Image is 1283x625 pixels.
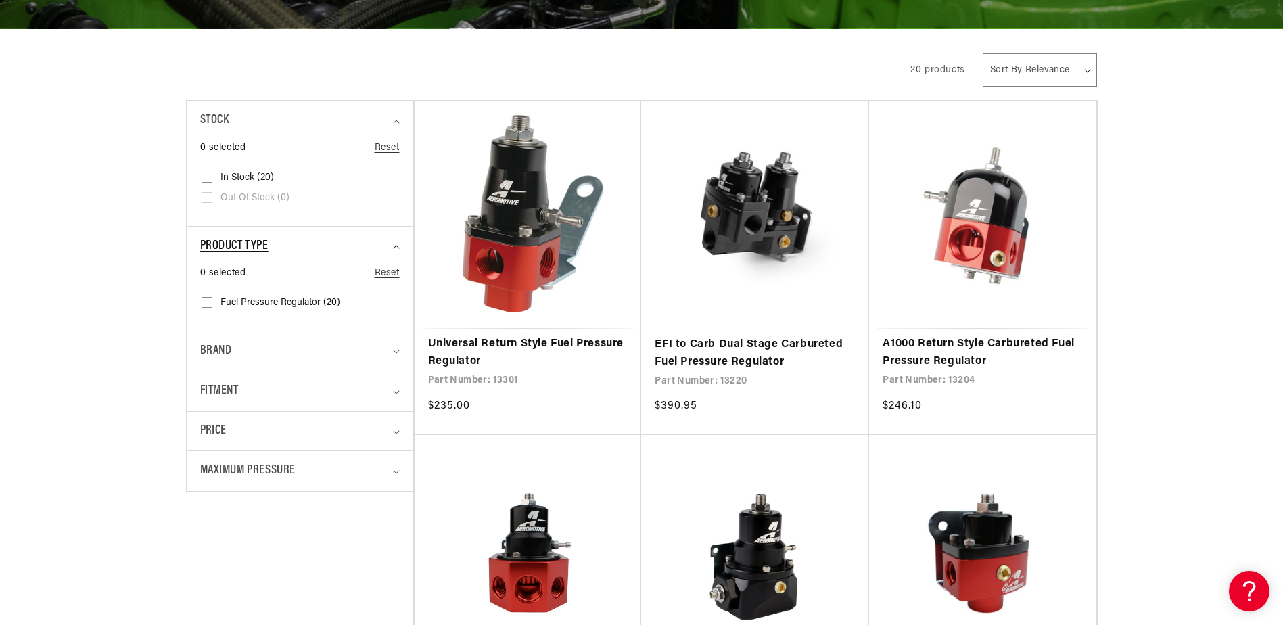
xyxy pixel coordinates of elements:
[200,461,296,481] span: Maximum Pressure
[220,172,274,184] span: In stock (20)
[200,237,269,256] span: Product type
[200,371,400,411] summary: Fitment (0 selected)
[375,266,400,281] a: Reset
[200,141,246,156] span: 0 selected
[220,192,289,204] span: Out of stock (0)
[200,331,400,371] summary: Brand (0 selected)
[220,297,340,309] span: Fuel Pressure Regulator (20)
[883,335,1083,370] a: A1000 Return Style Carbureted Fuel Pressure Regulator
[200,111,229,131] span: Stock
[200,101,400,141] summary: Stock (0 selected)
[375,141,400,156] a: Reset
[428,335,628,370] a: Universal Return Style Fuel Pressure Regulator
[200,266,246,281] span: 0 selected
[910,65,965,75] span: 20 products
[200,381,239,401] span: Fitment
[655,336,856,371] a: EFI to Carb Dual Stage Carbureted Fuel Pressure Regulator
[200,342,232,361] span: Brand
[200,412,400,450] summary: Price
[200,451,400,491] summary: Maximum Pressure (0 selected)
[200,227,400,267] summary: Product type (0 selected)
[200,422,227,440] span: Price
